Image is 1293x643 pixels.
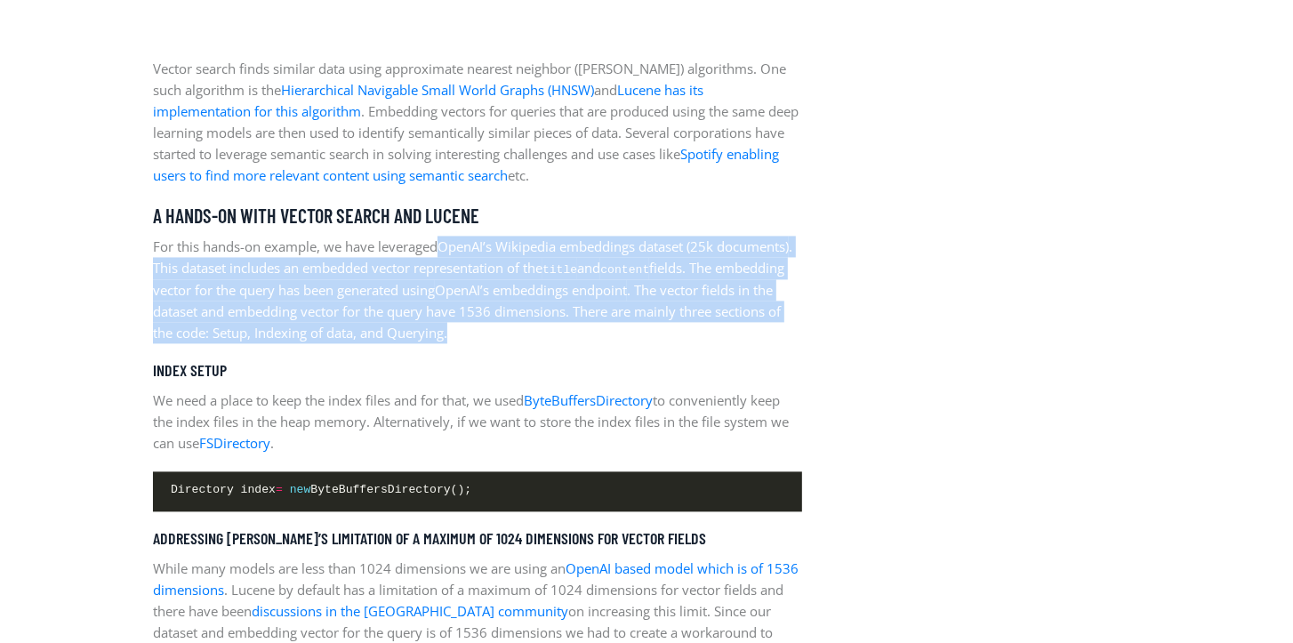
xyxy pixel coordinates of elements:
p: Vector search finds similar data using approximate nearest neighbor ([PERSON_NAME]) algorithms. O... [153,58,802,186]
span: = [276,483,283,496]
a: OpenAI based model which is of 1536 dimensions [153,559,799,599]
h5: Addressing [PERSON_NAME]’s limitation of a maximum of 1024 dimensions for vector fields [153,529,802,549]
code: title [542,263,577,277]
p: We need a place to keep the index files and for that, we used to conveniently keep the index file... [153,390,802,454]
a: OpenAI’s embeddings endpoint [435,281,627,299]
h4: A Hands-on with Vector Search and Lucene [153,204,802,227]
code: content [600,263,649,277]
a: discussions in the [GEOGRAPHIC_DATA] community [252,602,568,620]
p: For this hands-on example, we have leveraged . This dataset includes an embedded vector represent... [153,236,802,343]
a: ByteBuffersDirectory [524,391,653,409]
span: Directory index ByteBuffersDirectory(); [171,480,471,499]
a: Hierarchical Navigable Small World Graphs (HNSW) [281,81,594,99]
h5: Index Setup [153,361,802,381]
span: new [290,483,311,496]
a: OpenAI’s Wikipedia embeddings dataset (25k documents) [438,237,789,255]
a: FSDirectory [199,434,270,452]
